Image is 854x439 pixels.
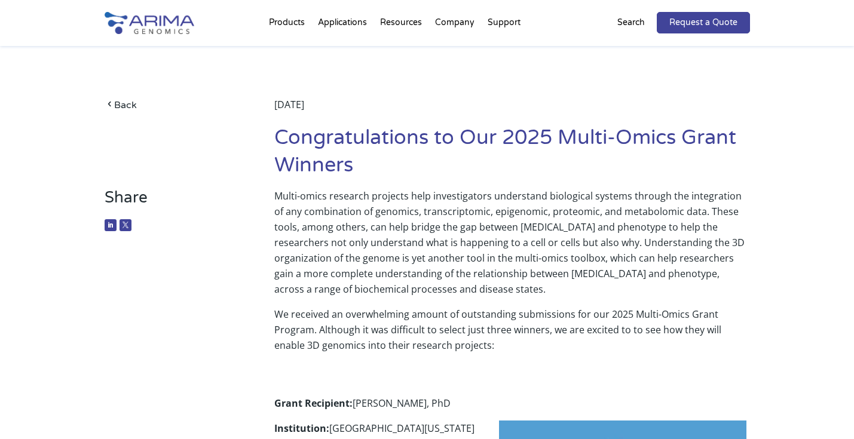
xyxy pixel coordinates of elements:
[105,188,239,216] h3: Share
[274,306,749,363] p: We received an overwhelming amount of outstanding submissions for our 2025 Multi-Omics Grant Prog...
[105,12,194,34] img: Arima-Genomics-logo
[617,15,645,30] p: Search
[274,188,749,306] p: Multi-omics research projects help investigators understand biological systems through the integr...
[274,422,329,435] strong: Institution:
[105,97,239,113] a: Back
[274,124,749,188] h1: Congratulations to Our 2025 Multi-Omics Grant Winners
[274,97,749,124] div: [DATE]
[274,397,353,410] strong: Grant Recipient:
[657,12,750,33] a: Request a Quote
[274,395,749,420] p: [PERSON_NAME], PhD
